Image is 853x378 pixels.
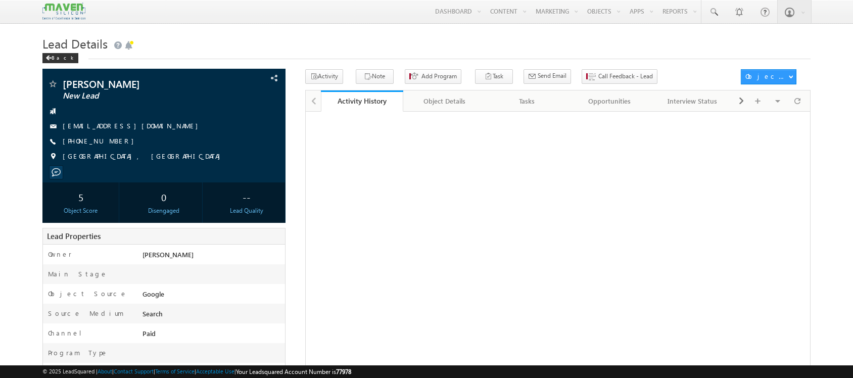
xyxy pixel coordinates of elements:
[411,95,477,107] div: Object Details
[114,368,154,374] a: Contact Support
[42,367,351,376] span: © 2025 LeadSquared | | | | |
[45,187,116,206] div: 5
[745,72,788,81] div: Object Actions
[486,90,569,112] a: Tasks
[140,328,285,343] div: Paid
[538,71,566,80] span: Send Email
[48,309,124,318] label: Source Medium
[211,206,282,215] div: Lead Quality
[128,187,200,206] div: 0
[651,90,734,112] a: Interview Status
[48,250,72,259] label: Owner
[63,121,203,130] a: [EMAIL_ADDRESS][DOMAIN_NAME]
[305,69,343,84] button: Activity
[45,206,116,215] div: Object Score
[196,368,234,374] a: Acceptable Use
[321,90,404,112] a: Activity History
[48,328,89,338] label: Channel
[211,187,282,206] div: --
[475,69,513,84] button: Task
[582,69,657,84] button: Call Feedback - Lead
[63,79,214,89] span: [PERSON_NAME]
[42,35,108,52] span: Lead Details
[140,289,285,303] div: Google
[140,309,285,323] div: Search
[236,368,351,375] span: Your Leadsquared Account Number is
[524,69,571,84] button: Send Email
[42,3,85,20] img: Custom Logo
[336,368,351,375] span: 77978
[356,69,394,84] button: Note
[403,90,486,112] a: Object Details
[48,348,108,357] label: Program Type
[494,95,560,107] div: Tasks
[155,368,195,374] a: Terms of Service
[63,152,225,162] span: [GEOGRAPHIC_DATA], [GEOGRAPHIC_DATA]
[63,91,214,101] span: New Lead
[42,53,83,61] a: Back
[47,231,101,241] span: Lead Properties
[98,368,112,374] a: About
[42,53,78,63] div: Back
[577,95,642,107] div: Opportunities
[421,72,457,81] span: Add Program
[405,69,461,84] button: Add Program
[128,206,200,215] div: Disengaged
[143,250,194,259] span: [PERSON_NAME]
[741,69,796,84] button: Object Actions
[568,90,651,112] a: Opportunities
[659,95,725,107] div: Interview Status
[328,96,396,106] div: Activity History
[63,136,139,147] span: [PHONE_NUMBER]
[48,269,108,278] label: Main Stage
[48,289,127,298] label: Object Source
[598,72,653,81] span: Call Feedback - Lead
